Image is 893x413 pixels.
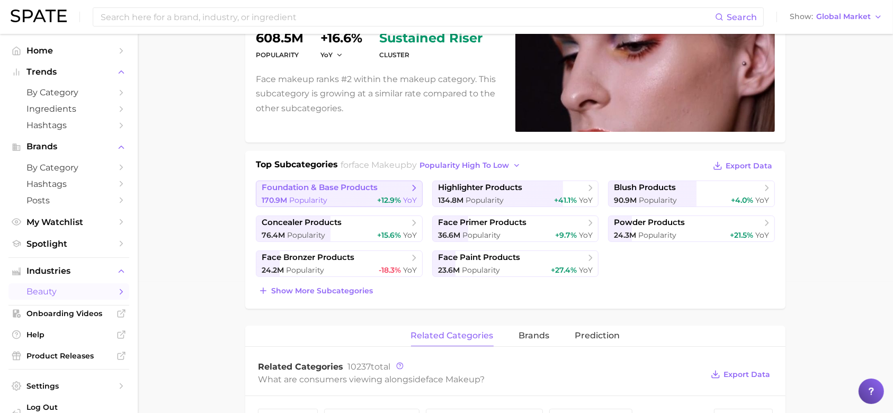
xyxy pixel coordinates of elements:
a: Onboarding Videos [8,306,129,321]
span: Onboarding Videos [26,309,111,318]
span: Show [790,14,813,20]
span: Export Data [724,370,770,379]
button: Industries [8,263,129,279]
a: by Category [8,84,129,101]
span: YoY [403,265,417,275]
span: Search [727,12,757,22]
span: face makeup [352,160,407,170]
span: YoY [579,230,593,240]
span: YoY [755,195,769,205]
button: YoY [320,50,343,59]
div: What are consumers viewing alongside ? [258,372,703,387]
span: related categories [411,331,494,340]
span: by Category [26,163,111,173]
span: +12.9% [377,195,401,205]
span: YoY [579,265,593,275]
span: brands [519,331,550,340]
span: Related Categories [258,362,343,372]
span: Product Releases [26,351,111,361]
a: Spotlight [8,236,129,252]
span: popularity high to low [420,161,510,170]
button: Export Data [708,367,773,382]
dt: cluster [379,49,483,61]
span: +21.5% [730,230,753,240]
span: 76.4m [262,230,285,240]
span: Global Market [816,14,871,20]
button: Show more subcategories [256,283,376,298]
a: highlighter products134.8m Popularity+41.1% YoY [432,181,599,207]
a: Settings [8,378,129,394]
span: concealer products [262,218,342,228]
span: +27.4% [551,265,577,275]
span: Settings [26,381,111,391]
span: -18.3% [379,265,401,275]
span: face primer products [438,218,526,228]
dt: Popularity [256,49,303,61]
span: foundation & base products [262,183,378,193]
span: Home [26,46,111,56]
span: highlighter products [438,183,522,193]
button: Export Data [710,158,775,173]
span: sustained riser [379,32,483,44]
span: Popularity [638,230,676,240]
span: Prediction [575,331,620,340]
span: Export Data [726,161,772,170]
a: Help [8,327,129,343]
a: beauty [8,283,129,300]
dd: 608.5m [256,32,303,44]
span: Industries [26,266,111,276]
span: powder products [614,218,685,228]
a: face paint products23.6m Popularity+27.4% YoY [432,250,599,277]
span: blush products [614,183,676,193]
span: +15.6% [377,230,401,240]
span: 24.3m [614,230,636,240]
span: +41.1% [554,195,577,205]
span: total [347,362,390,372]
span: YoY [320,50,333,59]
a: Ingredients [8,101,129,117]
p: Face makeup ranks #2 within the makeup category. This subcategory is growing at a similar rate co... [256,72,503,115]
h1: Top Subcategories [256,158,338,174]
span: face paint products [438,253,520,263]
span: Ingredients [26,104,111,114]
button: Trends [8,64,129,80]
span: Help [26,330,111,339]
img: SPATE [11,10,67,22]
span: 23.6m [438,265,460,275]
a: Product Releases [8,348,129,364]
a: Hashtags [8,176,129,192]
span: by Category [26,87,111,97]
span: Popularity [466,195,504,205]
input: Search here for a brand, industry, or ingredient [100,8,715,26]
span: Popularity [639,195,677,205]
span: 134.8m [438,195,463,205]
span: 90.9m [614,195,637,205]
a: My Watchlist [8,214,129,230]
span: Show more subcategories [271,286,373,295]
span: face bronzer products [262,253,354,263]
button: Brands [8,139,129,155]
span: YoY [755,230,769,240]
span: Hashtags [26,120,111,130]
a: face bronzer products24.2m Popularity-18.3% YoY [256,250,423,277]
span: Popularity [286,265,324,275]
a: Posts [8,192,129,209]
span: Spotlight [26,239,111,249]
dd: +16.6% [320,32,362,44]
span: Popularity [462,230,501,240]
span: Trends [26,67,111,77]
span: YoY [579,195,593,205]
span: 36.6m [438,230,460,240]
a: by Category [8,159,129,176]
span: YoY [403,230,417,240]
span: YoY [403,195,417,205]
span: Popularity [287,230,325,240]
span: face makeup [426,374,480,384]
span: Posts [26,195,111,205]
a: concealer products76.4m Popularity+15.6% YoY [256,216,423,242]
a: blush products90.9m Popularity+4.0% YoY [608,181,775,207]
span: 10237 [347,362,371,372]
span: Log Out [26,402,124,412]
a: powder products24.3m Popularity+21.5% YoY [608,216,775,242]
a: Home [8,42,129,59]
